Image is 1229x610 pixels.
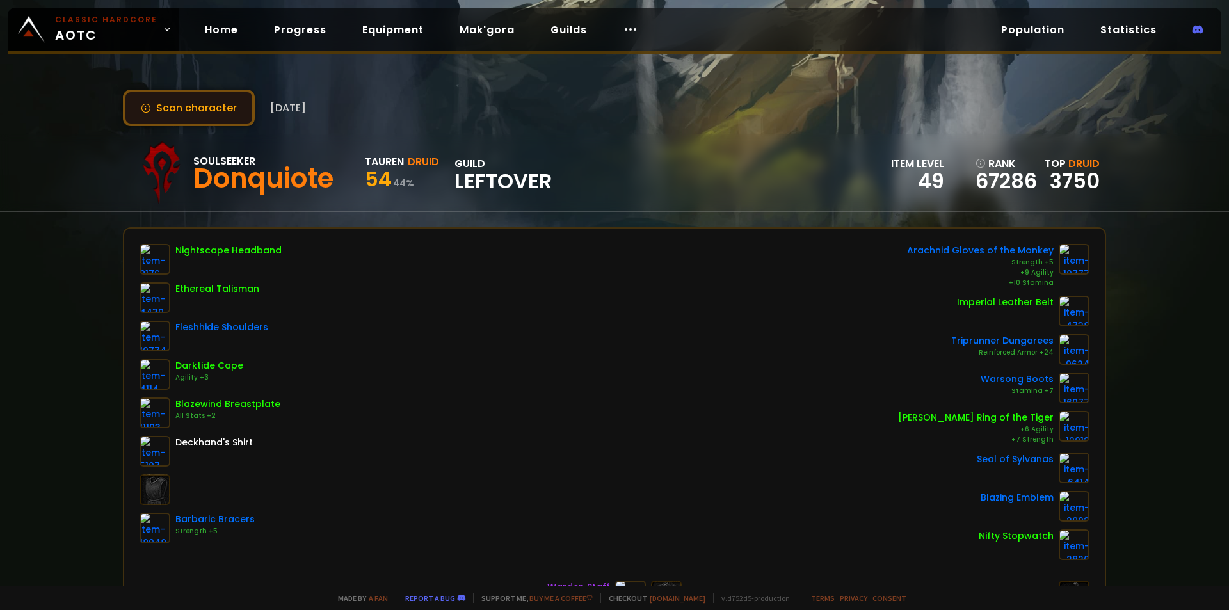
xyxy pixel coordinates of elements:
div: +9 Agility [907,268,1054,278]
img: item-4114 [140,359,170,390]
div: Stamina +7 [981,386,1054,396]
div: Darktide Cape [175,359,243,373]
img: item-10777 [1059,244,1089,275]
div: guild [454,156,552,191]
img: item-11193 [140,397,170,428]
img: item-18948 [140,513,170,543]
div: Barbaric Bracers [175,513,255,526]
div: +7 Strength [898,435,1054,445]
div: Soulseeker [193,153,333,169]
a: Buy me a coffee [529,593,593,603]
div: Nifty Stopwatch [979,529,1054,543]
div: Fleshhide Shoulders [175,321,268,334]
a: Mak'gora [449,17,525,43]
span: LEFTOVER [454,172,552,191]
img: item-5107 [140,436,170,467]
img: item-8176 [140,244,170,275]
div: +6 Agility [898,424,1054,435]
a: Classic HardcoreAOTC [8,8,179,51]
a: Statistics [1090,17,1167,43]
span: 54 [365,165,392,193]
img: item-2820 [1059,529,1089,560]
a: Equipment [352,17,434,43]
a: [DOMAIN_NAME] [650,593,705,603]
div: All Stats +2 [175,411,280,421]
div: Druid [408,154,439,170]
a: Report a bug [405,593,455,603]
div: Strength +5 [907,257,1054,268]
span: AOTC [55,14,157,45]
a: Consent [872,593,906,603]
div: rank [976,156,1037,172]
span: Druid [1068,156,1100,171]
button: Scan character [123,90,255,126]
a: a fan [369,593,388,603]
span: [DATE] [270,100,306,116]
a: Privacy [840,593,867,603]
span: Support me, [473,593,593,603]
a: Progress [264,17,337,43]
a: Terms [811,593,835,603]
div: 49 [891,172,944,191]
a: Home [195,17,248,43]
div: +10 Stamina [907,278,1054,288]
a: Guilds [540,17,597,43]
div: Triprunner Dungarees [951,334,1054,348]
div: Blazewind Breastplate [175,397,280,411]
div: Warden Staff [547,581,610,594]
small: Classic Hardcore [55,14,157,26]
div: Deckhand's Shirt [175,436,253,449]
div: Strength +5 [175,526,255,536]
div: Top [1045,156,1100,172]
div: Reinforced Armor +24 [951,348,1054,358]
img: item-2802 [1059,491,1089,522]
div: Agility +3 [175,373,243,383]
div: Blazing Emblem [981,491,1054,504]
img: item-6414 [1059,453,1089,483]
div: Ethereal Talisman [175,282,259,296]
small: 44 % [393,177,414,189]
span: Made by [330,593,388,603]
div: Tauren [365,154,404,170]
a: Population [991,17,1075,43]
img: item-12012 [1059,411,1089,442]
img: item-16977 [1059,373,1089,403]
div: Nightscape Headband [175,244,282,257]
a: 3750 [1050,166,1100,195]
span: Checkout [600,593,705,603]
div: Imperial Leather Belt [957,296,1054,309]
div: Arachnid Gloves of the Monkey [907,244,1054,257]
a: 67286 [976,172,1037,191]
div: [PERSON_NAME] Ring of the Tiger [898,411,1054,424]
img: item-10774 [140,321,170,351]
div: item level [891,156,944,172]
div: Warsong Boots [981,373,1054,386]
img: item-4738 [1059,296,1089,326]
img: item-4430 [140,282,170,313]
div: Seal of Sylvanas [977,453,1054,466]
span: v. d752d5 - production [713,593,790,603]
div: Donquiote [193,169,333,188]
img: item-9624 [1059,334,1089,365]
